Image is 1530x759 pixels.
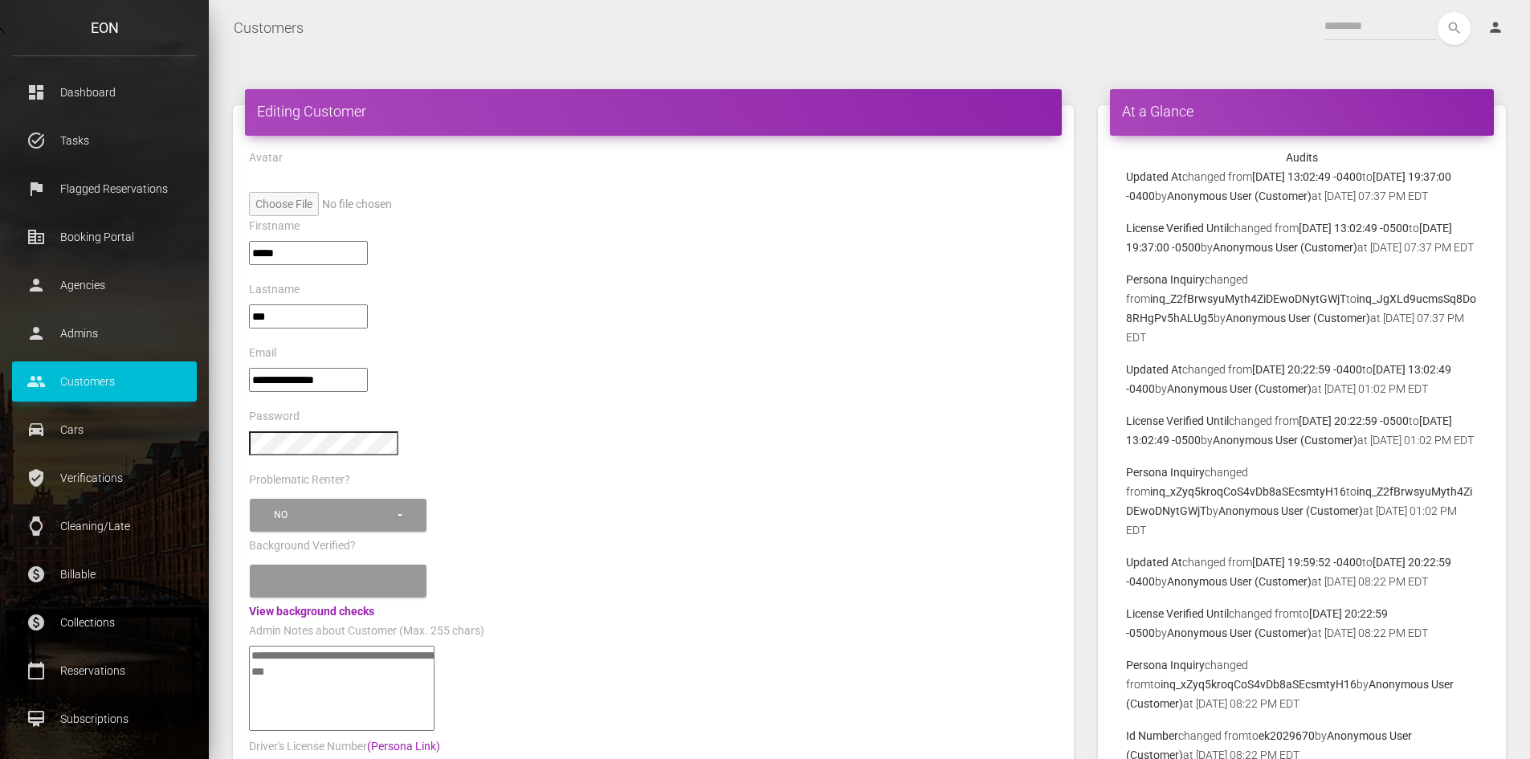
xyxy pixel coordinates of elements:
b: Anonymous User (Customer) [1167,626,1312,639]
a: person [1475,12,1518,44]
div: Please select [274,574,395,588]
a: person Admins [12,313,197,353]
p: Cleaning/Late [24,514,185,538]
p: changed from to by at [DATE] 01:02 PM EDT [1126,463,1478,540]
b: inq_xZyq5kroqCoS4vDb8aSEcsmtyH16 [1161,678,1357,691]
b: Persona Inquiry [1126,659,1205,671]
b: Updated At [1126,363,1182,376]
b: Anonymous User (Customer) [1167,575,1312,588]
label: Driver's License Number [249,739,440,755]
b: Anonymous User (Customer) [1226,312,1370,324]
a: person Agencies [12,265,197,305]
a: people Customers [12,361,197,402]
button: search [1438,12,1471,45]
b: ek2029670 [1259,729,1315,742]
b: [DATE] 13:02:49 -0400 [1252,170,1362,183]
p: Customers [24,369,185,394]
a: card_membership Subscriptions [12,699,197,739]
a: View background checks [249,605,374,618]
a: task_alt Tasks [12,120,197,161]
p: changed from to by at [DATE] 08:22 PM EDT [1126,604,1478,643]
a: paid Collections [12,602,197,643]
p: Booking Portal [24,225,185,249]
b: Persona Inquiry [1126,466,1205,479]
a: flag Flagged Reservations [12,169,197,209]
a: dashboard Dashboard [12,72,197,112]
b: Anonymous User (Customer) [1213,434,1357,447]
a: calendar_today Reservations [12,651,197,691]
b: Id Number [1126,729,1178,742]
b: Updated At [1126,556,1182,569]
a: drive_eta Cars [12,410,197,450]
label: Firstname [249,218,300,235]
b: Anonymous User (Customer) [1167,190,1312,202]
label: Avatar [249,150,283,166]
a: verified_user Verifications [12,458,197,498]
p: Tasks [24,129,185,153]
a: paid Billable [12,554,197,594]
label: Lastname [249,282,300,298]
p: Dashboard [24,80,185,104]
b: inq_xZyq5kroqCoS4vDb8aSEcsmtyH16 [1150,485,1346,498]
a: Customers [234,8,304,48]
b: License Verified Until [1126,222,1229,235]
b: [DATE] 20:22:59 -0500 [1299,414,1409,427]
p: changed from to by at [DATE] 01:02 PM EDT [1126,411,1478,450]
b: Anonymous User (Customer) [1167,382,1312,395]
button: Please select [250,565,426,598]
b: Anonymous User (Customer) [1213,241,1357,254]
label: Background Verified? [249,538,356,554]
p: changed from to by at [DATE] 08:22 PM EDT [1126,553,1478,591]
label: Admin Notes about Customer (Max. 255 chars) [249,623,484,639]
strong: Audits [1286,151,1318,164]
button: No [250,499,426,532]
p: changed from to by at [DATE] 07:37 PM EDT [1126,218,1478,257]
i: person [1487,19,1503,35]
label: Problematic Renter? [249,472,350,488]
p: changed from to by at [DATE] 07:37 PM EDT [1126,270,1478,347]
b: License Verified Until [1126,414,1229,427]
div: No [274,508,395,522]
b: Updated At [1126,170,1182,183]
b: License Verified Until [1126,607,1229,620]
b: Persona Inquiry [1126,273,1205,286]
p: changed from to by at [DATE] 07:37 PM EDT [1126,167,1478,206]
p: changed from to by at [DATE] 01:02 PM EDT [1126,360,1478,398]
label: Email [249,345,276,361]
b: Anonymous User (Customer) [1218,504,1363,517]
p: Reservations [24,659,185,683]
a: (Persona Link) [367,740,440,753]
p: Subscriptions [24,707,185,731]
b: [DATE] 19:59:52 -0400 [1252,556,1362,569]
b: [DATE] 20:22:59 -0400 [1252,363,1362,376]
b: [DATE] 13:02:49 -0500 [1299,222,1409,235]
p: Admins [24,321,185,345]
b: inq_Z2fBrwsyuMyth4ZiDEwoDNytGWjT [1150,292,1346,305]
p: Verifications [24,466,185,490]
p: Agencies [24,273,185,297]
p: Cars [24,418,185,442]
a: watch Cleaning/Late [12,506,197,546]
h4: Editing Customer [257,101,1050,121]
label: Password [249,409,300,425]
p: changed from to by at [DATE] 08:22 PM EDT [1126,655,1478,713]
p: Flagged Reservations [24,177,185,201]
h4: At a Glance [1122,101,1482,121]
p: Collections [24,610,185,635]
a: corporate_fare Booking Portal [12,217,197,257]
p: Billable [24,562,185,586]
